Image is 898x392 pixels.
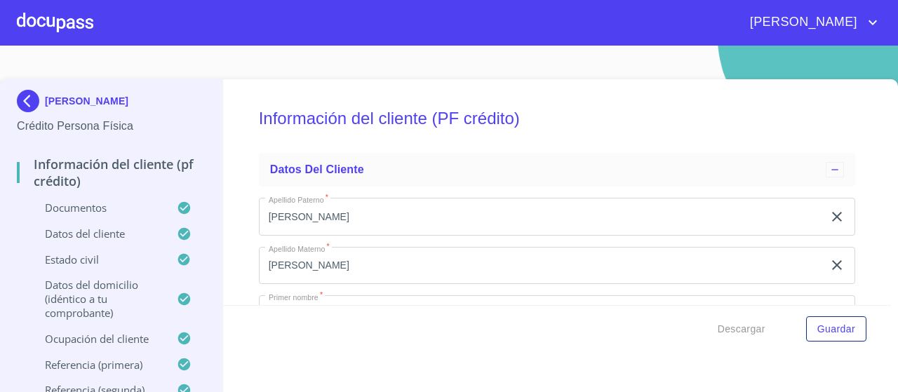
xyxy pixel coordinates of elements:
[270,163,364,175] span: Datos del cliente
[718,320,765,338] span: Descargar
[829,208,845,225] button: clear input
[739,11,864,34] span: [PERSON_NAME]
[17,358,177,372] p: Referencia (primera)
[817,320,855,338] span: Guardar
[45,95,128,107] p: [PERSON_NAME]
[17,227,177,241] p: Datos del cliente
[259,90,855,147] h5: Información del cliente (PF crédito)
[17,156,206,189] p: Información del cliente (PF crédito)
[17,252,177,266] p: Estado Civil
[17,201,177,215] p: Documentos
[712,316,771,342] button: Descargar
[17,90,206,118] div: [PERSON_NAME]
[739,11,881,34] button: account of current user
[17,118,206,135] p: Crédito Persona Física
[17,90,45,112] img: Docupass spot blue
[806,316,866,342] button: Guardar
[17,278,177,320] p: Datos del domicilio (idéntico a tu comprobante)
[259,153,855,187] div: Datos del cliente
[17,332,177,346] p: Ocupación del Cliente
[829,257,845,273] button: clear input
